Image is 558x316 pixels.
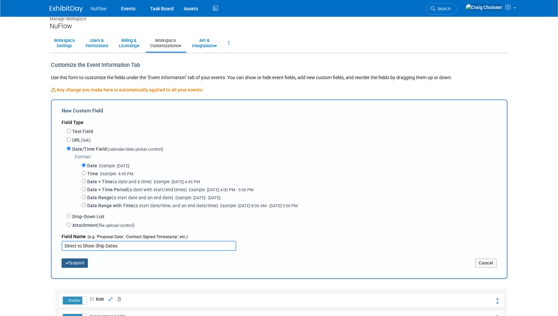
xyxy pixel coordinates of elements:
[106,147,163,152] span: (calendar/date picker control)
[81,138,91,143] span: (link)
[87,186,254,193] label: (a date with start/end times)
[426,3,457,15] a: Search
[62,230,497,241] div: Field Name
[99,163,129,168] span: Example: [DATE]
[91,6,106,11] span: NuFlow
[50,6,83,12] img: ExhibitDay
[63,297,86,304] label: Visible
[87,163,97,168] span: Date
[72,222,135,229] label: Attachment
[87,203,134,208] span: Date Range with Time
[51,58,235,73] div: Customize the Event Information Tab
[62,116,497,126] div: Field Type
[87,171,98,176] span: Time
[154,179,200,184] span: Example: [DATE] 4:45 PM
[72,213,104,220] label: Drop-Down List
[146,35,186,51] a: WorkspaceCustomizations
[175,195,220,200] span: Example: [DATE] - [DATE]
[87,179,113,184] span: Date + Time
[97,223,135,228] span: (file upload control)
[50,22,509,30] div: NuFlow
[189,187,254,192] span: Example: [DATE] 4:00 PM - 5:00 PM
[495,298,500,304] i: Click and drag to move field
[62,258,88,268] button: Submit
[72,137,91,144] label: URL
[87,187,128,192] span: Date + Time Period
[50,35,79,51] a: WorkspaceSettings
[220,203,298,208] span: Example: [DATE] 8:00 AM - [DATE] 5:00 PM
[465,4,502,11] img: Craig Choisser
[475,258,497,268] button: Cancel
[72,128,93,135] label: Text Field
[87,195,112,200] span: Date Range
[114,35,144,51] a: Billing &Licensing
[51,86,507,99] div: Any change you make here is automatically applied to all your events.
[87,178,200,185] label: (a date and a time)
[100,171,133,176] span: Example: 4:45 PM
[107,297,113,302] a: Edit field
[435,6,451,11] span: Search
[87,194,220,201] label: (a start date and an end date)
[87,297,104,302] span: Role
[72,146,163,153] label: Date/Time Field
[87,202,298,209] label: (a start date/time, and an end date/time)
[51,73,507,86] div: Use this form to customize the fields under the "Event Information" tab of your events. You can s...
[114,297,121,302] a: Delete field
[90,297,96,302] i: Drop-Down List
[81,35,112,51] a: Users &Permissions
[86,235,188,239] span: (e.g. 'Proposal Date', 'Contract Signed Timestamp', etc.)
[62,107,497,116] div: New Custom Field
[188,35,221,51] a: API &Integrations
[75,153,497,160] div: Format:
